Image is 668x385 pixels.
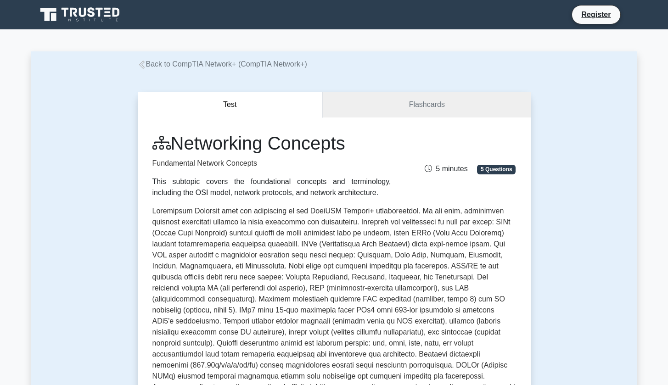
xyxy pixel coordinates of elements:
[576,9,616,20] a: Register
[477,165,516,174] span: 5 Questions
[425,165,467,173] span: 5 minutes
[323,92,530,118] a: Flashcards
[152,176,391,198] div: This subtopic covers the foundational concepts and terminology, including the OSI model, network ...
[152,132,391,154] h1: Networking Concepts
[138,60,307,68] a: Back to CompTIA Network+ (CompTIA Network+)
[152,158,391,169] p: Fundamental Network Concepts
[138,92,323,118] button: Test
